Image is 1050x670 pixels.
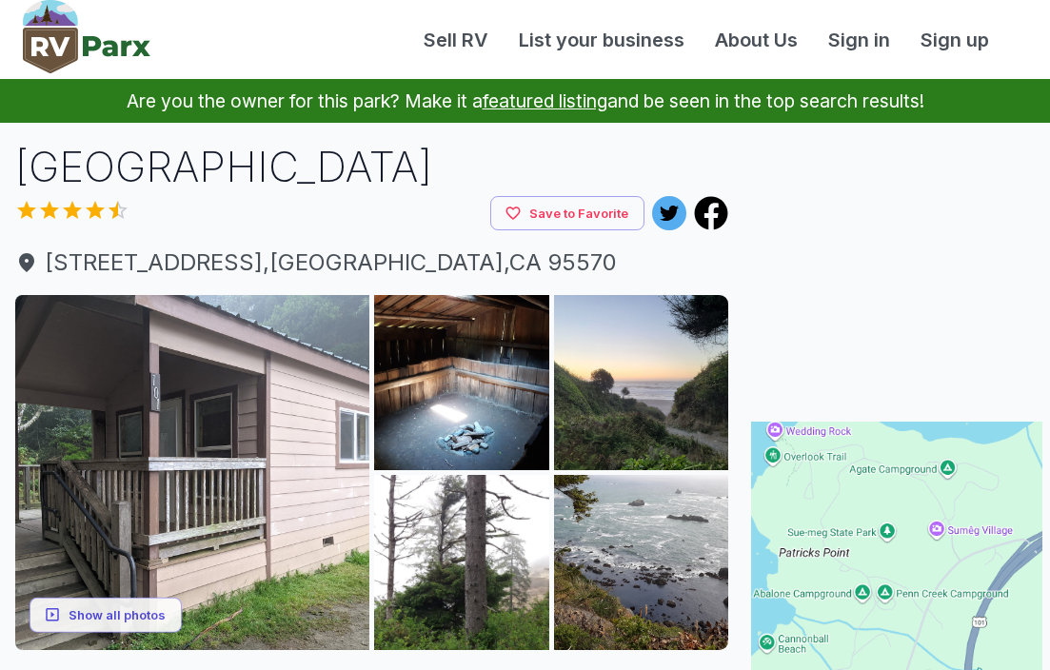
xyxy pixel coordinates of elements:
[554,295,729,470] img: AAcXr8rpNGb_h5eNK3iVzvj_dUbkhnV4R9YUMTe4pafwjxCkKNN7msh9VGPkxeNIdVrxC6gZmKv9RHOjDsRmHwsiX5LQnyYlQ...
[905,26,1004,54] a: Sign up
[813,26,905,54] a: Sign in
[751,138,1042,376] iframe: Advertisement
[483,89,607,112] a: featured listing
[490,196,644,231] button: Save to Favorite
[700,26,813,54] a: About Us
[15,246,728,280] span: [STREET_ADDRESS] , [GEOGRAPHIC_DATA] , CA 95570
[374,475,549,650] img: AAcXr8rr9ySbJXn52b5cvMk1pLWlFXvW9C6uih3EF1PEX45zhqwVtfPJmuEbac3MEqzrplf7JW956Tm_ozGNnEEd7NXm8FPWb...
[504,26,700,54] a: List your business
[15,138,728,196] h1: [GEOGRAPHIC_DATA]
[554,475,729,650] img: AAcXr8ofBzJsJ7omyerVppHFUDoP3TGXQNGC6ivk34PeQwwxcIHsXfAO-mMBFkgm8gc2Gs3MSW8-rYYRVmpRs4P4avTGqMlBo...
[30,597,182,632] button: Show all photos
[15,246,728,280] a: [STREET_ADDRESS],[GEOGRAPHIC_DATA],CA 95570
[408,26,504,54] a: Sell RV
[15,295,369,649] img: AAcXr8rzhRYzCPYTsPHwUIlfVPgGj6fkALEbD5EpK1S87F1M5L1F4jMAnAhCjhU6IRkWtmOMac40FGAT_rfcWm3NqRhpTQnUH...
[374,295,549,470] img: AAcXr8oaSseuvlQ4IUO5wcKU2YJPJ1n-BxcA3zO9Ym-aKoWNjgwE7NbfRqDXYWq4SWrs3X6Wkqk5S6DVbuoBLMDl8LdiK-7j7...
[23,79,1027,123] p: Are you the owner for this park? Make it a and be seen in the top search results!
